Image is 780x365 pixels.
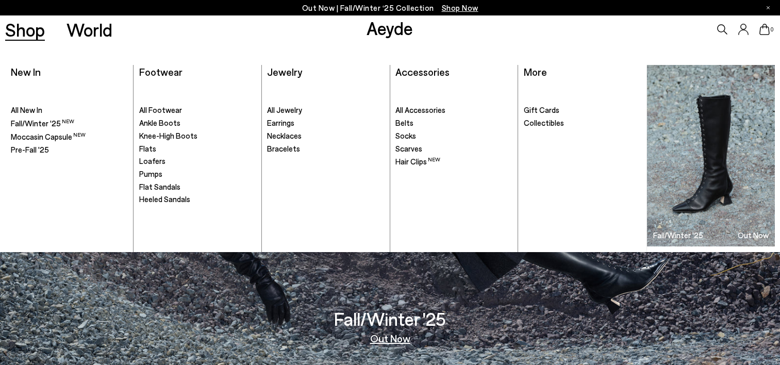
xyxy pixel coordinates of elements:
a: Belts [395,118,512,128]
span: All Accessories [395,105,445,114]
span: Ankle Boots [139,118,180,127]
span: Necklaces [267,131,302,140]
span: Fall/Winter '25 [11,119,74,128]
a: Heeled Sandals [139,194,256,205]
a: Knee-High Boots [139,131,256,141]
a: Moccasin Capsule [11,131,128,142]
span: Earrings [267,118,294,127]
a: Necklaces [267,131,384,141]
span: 0 [770,27,775,32]
img: Group_1295_900x.jpg [647,65,775,246]
h3: Fall/Winter '25 [653,231,703,239]
a: Flat Sandals [139,182,256,192]
a: Out Now [370,333,410,343]
a: Bracelets [267,144,384,154]
span: Gift Cards [524,105,559,114]
span: Pumps [139,169,162,178]
span: All Jewelry [267,105,302,114]
a: Accessories [395,65,450,78]
a: Fall/Winter '25 Out Now [647,65,775,246]
a: Gift Cards [524,105,641,115]
span: Pre-Fall '25 [11,145,49,154]
span: All Footwear [139,105,182,114]
a: Scarves [395,144,512,154]
a: Hair Clips [395,156,512,167]
a: Shop [5,21,45,39]
span: Flat Sandals [139,182,180,191]
span: Moccasin Capsule [11,132,86,141]
span: Hair Clips [395,157,440,166]
a: Socks [395,131,512,141]
p: Out Now | Fall/Winter ‘25 Collection [302,2,478,14]
a: Fall/Winter '25 [11,118,128,129]
span: Belts [395,118,413,127]
a: All Accessories [395,105,512,115]
span: Flats [139,144,156,153]
a: All Jewelry [267,105,384,115]
a: 0 [759,24,770,35]
a: Pre-Fall '25 [11,145,128,155]
a: More [524,65,547,78]
a: All New In [11,105,128,115]
span: Loafers [139,156,165,165]
span: Heeled Sandals [139,194,190,204]
a: Ankle Boots [139,118,256,128]
a: Jewelry [267,65,302,78]
a: Loafers [139,156,256,167]
a: New In [11,65,41,78]
a: Aeyde [367,17,413,39]
a: Flats [139,144,256,154]
span: Knee-High Boots [139,131,197,140]
span: Socks [395,131,416,140]
a: Earrings [267,118,384,128]
h3: Fall/Winter '25 [334,310,446,328]
h3: Out Now [738,231,769,239]
span: Scarves [395,144,422,153]
a: World [67,21,112,39]
span: All New In [11,105,42,114]
a: Collectibles [524,118,641,128]
a: Footwear [139,65,182,78]
a: Pumps [139,169,256,179]
span: Collectibles [524,118,564,127]
span: Navigate to /collections/new-in [442,3,478,12]
a: All Footwear [139,105,256,115]
span: Bracelets [267,144,300,153]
